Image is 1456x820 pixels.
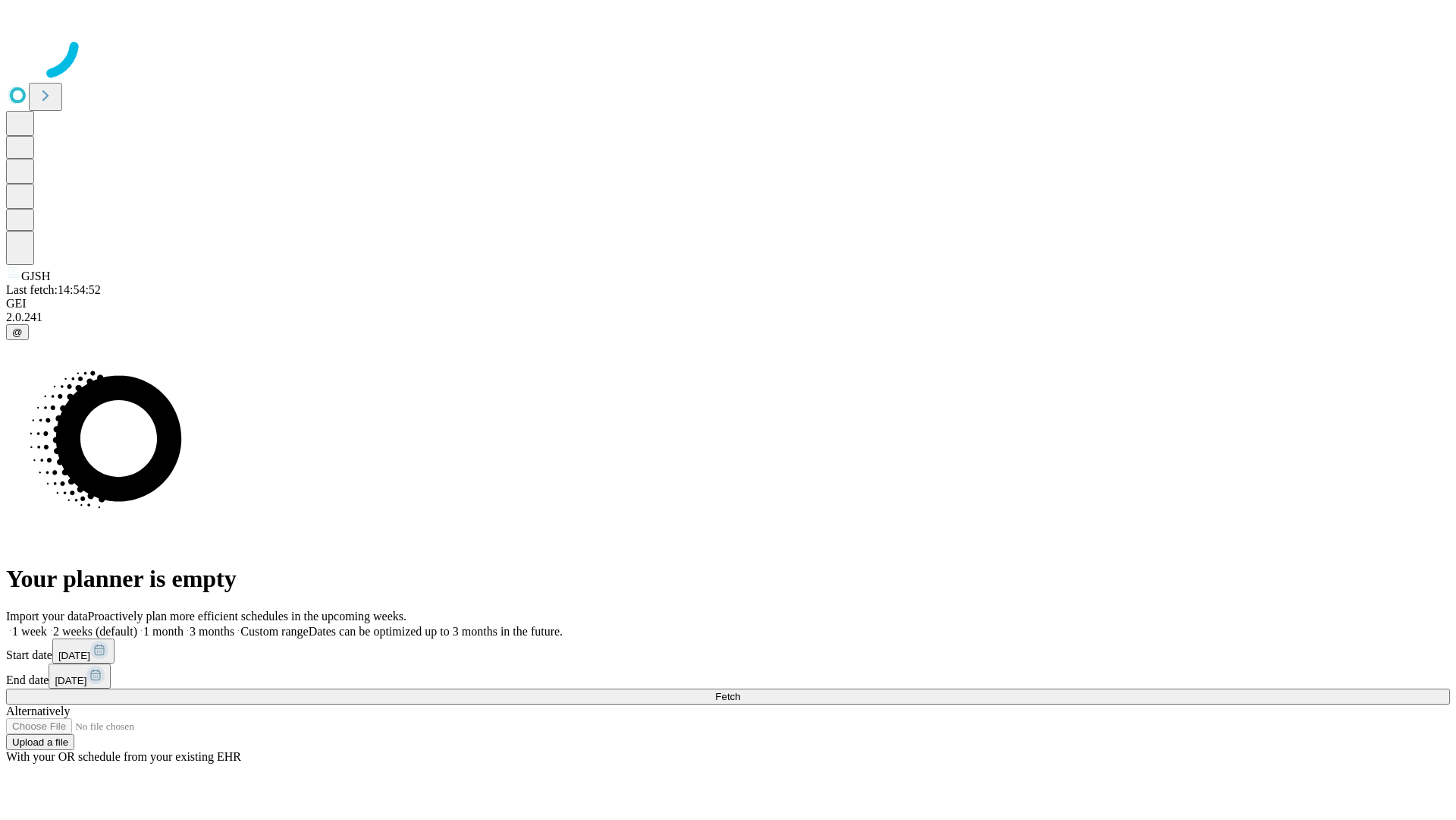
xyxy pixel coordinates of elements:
[58,650,90,661] span: [DATE]
[6,297,1450,311] div: GEI
[52,639,115,664] button: [DATE]
[21,270,50,282] span: GJSH
[6,639,1450,664] div: Start date
[6,311,1450,324] div: 2.0.241
[190,625,234,638] span: 3 months
[6,610,88,623] span: Import your data
[6,705,70,717] span: Alternatively
[6,283,101,296] span: Last fetch: 14:54:52
[309,625,563,638] span: Dates can be optimized up to 3 months in the future.
[6,664,1450,689] div: End date
[12,625,47,638] span: 1 week
[240,625,308,638] span: Custom range
[88,610,406,623] span: Proactively plan more efficient schedules in the upcoming weeks.
[6,324,29,340] button: @
[49,664,111,689] button: [DATE]
[6,734,74,750] button: Upload a file
[12,326,23,338] span: @
[6,689,1450,705] button: Fetch
[53,625,137,638] span: 2 weeks (default)
[55,675,86,686] span: [DATE]
[6,565,1450,593] h1: Your planner is empty
[715,691,740,702] span: Fetch
[143,625,184,638] span: 1 month
[6,750,241,763] span: With your OR schedule from your existing EHR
